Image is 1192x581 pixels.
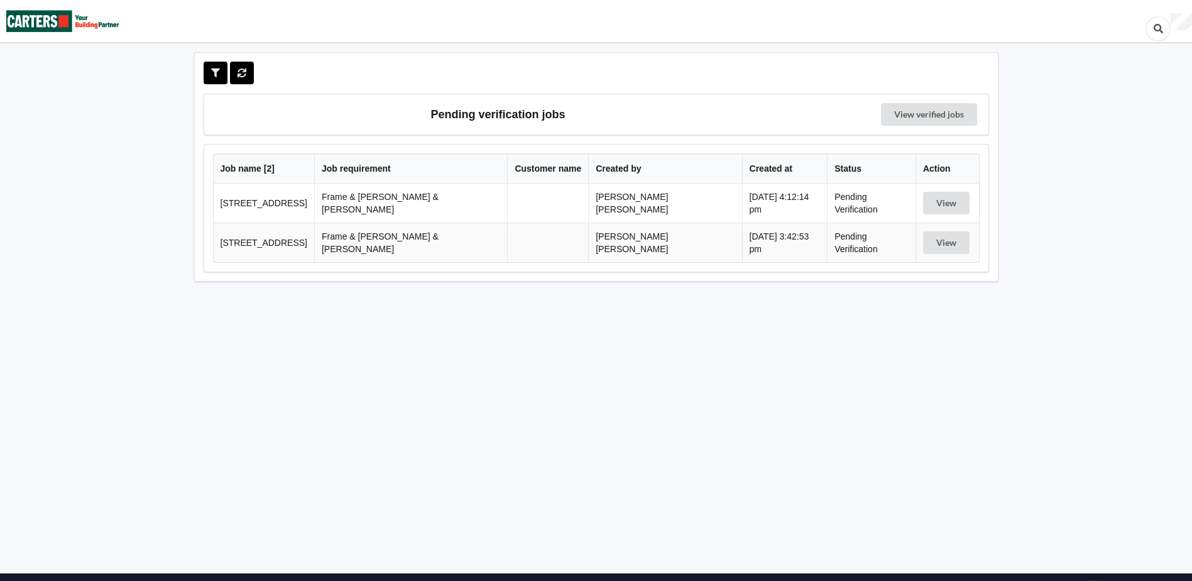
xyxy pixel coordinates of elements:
td: [PERSON_NAME] [PERSON_NAME] [588,184,741,223]
td: Pending Verification [827,184,916,223]
th: Status [827,154,916,184]
td: Frame & [PERSON_NAME] & [PERSON_NAME] [314,184,507,223]
div: User Profile [1171,13,1192,31]
img: Carters [6,1,119,41]
th: Job name [ 2 ] [214,154,314,184]
h3: Pending verification jobs [213,103,784,126]
td: [DATE] 4:12:14 pm [742,184,828,223]
td: [STREET_ADDRESS] [214,184,314,223]
a: View verified jobs [881,103,977,126]
td: [DATE] 3:42:53 pm [742,223,828,262]
th: Created at [742,154,828,184]
th: Action [916,154,979,184]
button: View [923,231,970,254]
td: Pending Verification [827,223,916,262]
td: Frame & [PERSON_NAME] & [PERSON_NAME] [314,223,507,262]
td: [PERSON_NAME] [PERSON_NAME] [588,223,741,262]
a: View [923,238,972,248]
th: Customer name [507,154,588,184]
td: [STREET_ADDRESS] [214,223,314,262]
a: View [923,198,972,208]
th: Created by [588,154,741,184]
button: View [923,192,970,214]
th: Job requirement [314,154,507,184]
